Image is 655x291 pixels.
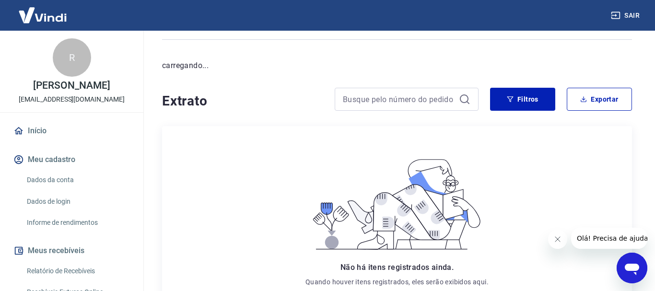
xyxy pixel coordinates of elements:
button: Sair [609,7,643,24]
a: Início [12,120,132,141]
h4: Extrato [162,92,323,111]
a: Dados da conta [23,170,132,190]
p: carregando... [162,60,632,71]
button: Filtros [490,88,555,111]
p: [EMAIL_ADDRESS][DOMAIN_NAME] [19,94,125,105]
img: Vindi [12,0,74,30]
a: Dados de login [23,192,132,211]
button: Exportar [567,88,632,111]
p: [PERSON_NAME] [33,81,110,91]
iframe: Mensagem da empresa [571,228,647,249]
iframe: Fechar mensagem [548,230,567,249]
a: Informe de rendimentos [23,213,132,233]
p: Quando houver itens registrados, eles serão exibidos aqui. [305,277,489,287]
a: Relatório de Recebíveis [23,261,132,281]
iframe: Botão para abrir a janela de mensagens [617,253,647,283]
span: Olá! Precisa de ajuda? [6,7,81,14]
button: Meu cadastro [12,149,132,170]
span: Não há itens registrados ainda. [340,263,454,272]
div: R [53,38,91,77]
button: Meus recebíveis [12,240,132,261]
input: Busque pelo número do pedido [343,92,455,106]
